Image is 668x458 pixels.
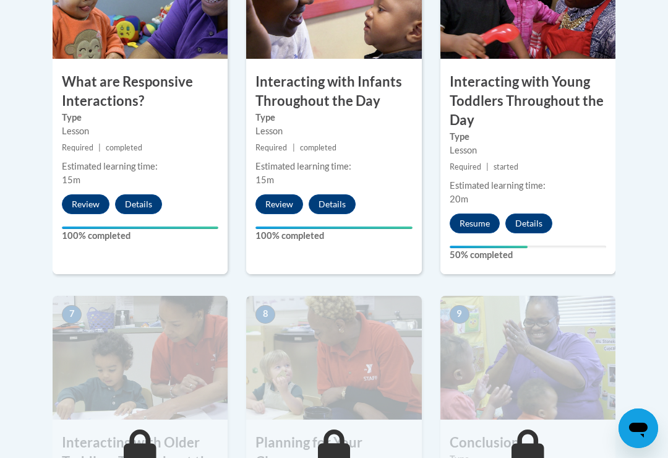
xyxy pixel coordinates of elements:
[255,175,274,185] span: 15m
[440,433,615,452] h3: Conclusion
[106,143,142,152] span: completed
[450,214,500,233] button: Resume
[255,160,412,173] div: Estimated learning time:
[255,124,412,138] div: Lesson
[494,162,518,171] span: started
[62,305,82,324] span: 7
[440,72,615,129] h3: Interacting with Young Toddlers Throughout the Day
[255,111,412,124] label: Type
[450,248,606,262] label: 50% completed
[440,296,615,420] img: Course Image
[255,229,412,243] label: 100% completed
[62,229,218,243] label: 100% completed
[505,214,552,233] button: Details
[246,72,421,111] h3: Interacting with Infants Throughout the Day
[450,305,469,324] span: 9
[62,111,218,124] label: Type
[255,227,412,229] div: Your progress
[486,162,489,171] span: |
[619,408,658,448] iframe: Button to launch messaging window
[53,296,228,420] img: Course Image
[300,143,336,152] span: completed
[246,296,421,420] img: Course Image
[62,160,218,173] div: Estimated learning time:
[62,227,218,229] div: Your progress
[255,143,287,152] span: Required
[62,143,93,152] span: Required
[450,179,606,192] div: Estimated learning time:
[255,194,303,214] button: Review
[115,194,162,214] button: Details
[450,130,606,144] label: Type
[255,305,275,324] span: 8
[62,124,218,138] div: Lesson
[62,194,109,214] button: Review
[450,246,528,248] div: Your progress
[450,194,468,204] span: 20m
[293,143,295,152] span: |
[98,143,101,152] span: |
[450,144,606,157] div: Lesson
[62,175,80,185] span: 15m
[450,162,481,171] span: Required
[53,72,228,111] h3: What are Responsive Interactions?
[309,194,356,214] button: Details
